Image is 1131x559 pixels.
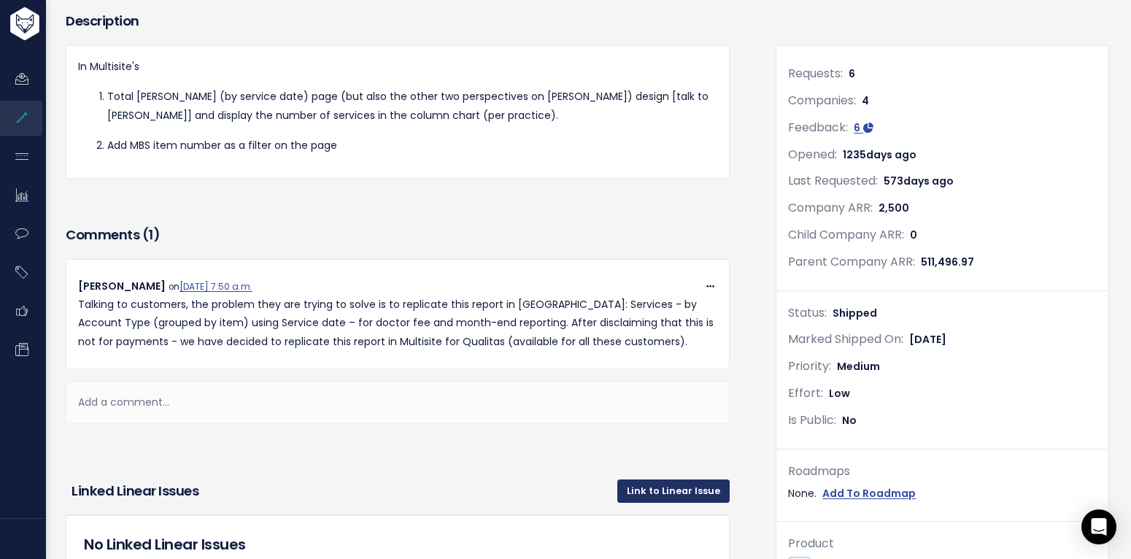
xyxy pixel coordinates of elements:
[854,120,873,135] a: 6
[1081,509,1116,544] div: Open Intercom Messenger
[788,253,915,270] span: Parent Company ARR:
[788,304,827,321] span: Status:
[788,385,823,401] span: Effort:
[788,533,1097,555] div: Product
[833,306,877,320] span: Shipped
[909,332,946,347] span: [DATE]
[829,386,850,401] span: Low
[788,358,831,374] span: Priority:
[849,66,855,81] span: 6
[788,199,873,216] span: Company ARR:
[72,481,611,501] h3: Linked Linear issues
[169,281,252,293] span: on
[788,146,837,163] span: Opened:
[788,485,1097,503] div: None.
[854,120,860,135] span: 6
[788,412,836,428] span: Is Public:
[879,201,909,215] span: 2,500
[788,331,903,347] span: Marked Shipped On:
[78,279,166,293] span: [PERSON_NAME]
[921,255,974,269] span: 511,496.97
[78,296,717,351] p: Talking to customers, the problem they are trying to solve is to replicate this report in [GEOGRA...
[903,174,954,188] span: days ago
[107,136,717,155] p: Add MBS item number as a filter on the page
[843,147,916,162] span: 1235
[822,485,916,503] a: Add To Roadmap
[107,88,717,124] p: Total [PERSON_NAME] (by service date) page (but also the other two perspectives on [PERSON_NAME])...
[617,479,730,503] a: Link to Linear Issue
[842,413,857,428] span: No
[84,533,711,555] h5: No Linked Linear Issues
[148,225,153,244] span: 1
[180,281,252,293] a: [DATE] 7:50 a.m.
[78,58,717,76] p: In Multisite's
[788,92,856,109] span: Companies:
[66,225,730,245] h3: Comments ( )
[7,7,120,40] img: logo-white.9d6f32f41409.svg
[788,65,843,82] span: Requests:
[862,93,869,108] span: 4
[788,119,848,136] span: Feedback:
[884,174,954,188] span: 573
[910,228,917,242] span: 0
[788,172,878,189] span: Last Requested:
[837,359,880,374] span: Medium
[66,381,730,424] div: Add a comment...
[788,461,1097,482] div: Roadmaps
[66,11,730,31] h3: Description
[866,147,916,162] span: days ago
[788,226,904,243] span: Child Company ARR:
